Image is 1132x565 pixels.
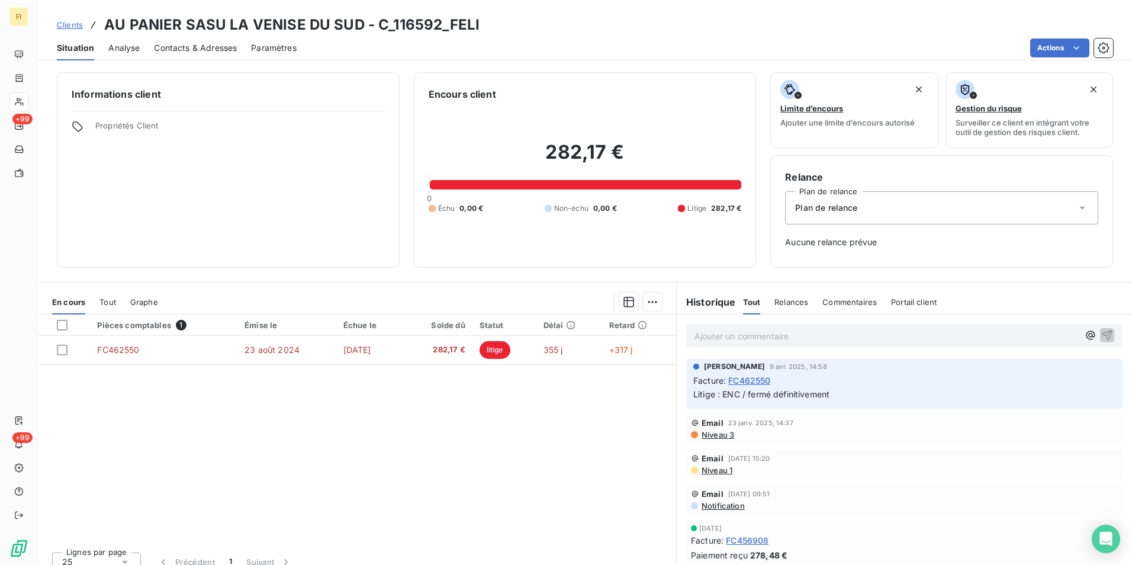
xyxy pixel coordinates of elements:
div: Retard [609,320,669,330]
span: 0,00 € [459,203,483,214]
span: Email [702,454,723,463]
span: Aucune relance prévue [785,236,1098,248]
span: Limite d’encours [780,104,843,113]
span: Niveau 1 [700,466,732,475]
span: Paramètres [251,42,297,54]
span: Clients [57,20,83,30]
span: Litige [687,203,706,214]
span: Plan de relance [795,202,857,214]
a: +99 [9,116,28,135]
span: 9 avr. 2025, 14:58 [770,363,827,370]
span: [DATE] 09:51 [728,490,770,497]
span: Facture : [691,534,723,547]
span: Graphe [130,297,158,307]
span: [DATE] [343,345,371,355]
div: Échue le [343,320,397,330]
span: Analyse [108,42,140,54]
span: FC462550 [728,374,770,387]
span: Relances [774,297,808,307]
span: Commentaires [822,297,877,307]
span: Email [702,489,723,499]
div: Open Intercom Messenger [1092,525,1120,553]
span: Non-échu [554,203,588,214]
span: Notification [700,501,745,511]
span: Tout [743,297,761,307]
span: Situation [57,42,94,54]
span: 0 [427,194,432,203]
div: Statut [480,320,529,330]
span: +99 [12,432,33,443]
div: FI [9,7,28,26]
span: Propriétés Client [95,121,385,137]
span: Surveiller ce client en intégrant votre outil de gestion des risques client. [956,118,1103,137]
span: Niveau 3 [700,430,734,439]
span: 23 janv. 2025, 14:37 [728,419,793,426]
button: Limite d’encoursAjouter une limite d’encours autorisé [770,72,938,148]
span: [PERSON_NAME] [704,361,765,372]
h3: AU PANIER SASU LA VENISE DU SUD - C_116592_FELI [104,14,480,36]
span: litige [480,341,510,359]
span: Échu [438,203,455,214]
h6: Encours client [429,87,496,101]
span: +317 j [609,345,633,355]
span: 355 j [544,345,563,355]
span: 1 [176,320,186,330]
div: Émise le [245,320,329,330]
span: 282,17 € [411,344,465,356]
span: [DATE] [699,525,722,532]
span: 282,17 € [711,203,741,214]
span: FC462550 [97,345,139,355]
span: FC456908 [726,534,768,547]
span: Tout [99,297,116,307]
span: En cours [52,297,85,307]
span: Contacts & Adresses [154,42,237,54]
span: 23 août 2024 [245,345,300,355]
h2: 282,17 € [429,140,742,176]
h6: Relance [785,170,1098,184]
span: Paiement reçu [691,549,748,561]
button: Gestion du risqueSurveiller ce client en intégrant votre outil de gestion des risques client. [946,72,1113,148]
div: Délai [544,320,595,330]
span: Facture : [693,374,726,387]
h6: Informations client [72,87,385,101]
span: Portail client [891,297,937,307]
span: 278,48 € [750,549,787,561]
span: Gestion du risque [956,104,1022,113]
div: Pièces comptables [97,320,230,330]
h6: Historique [677,295,736,309]
span: 0,00 € [593,203,617,214]
span: Litige : ENC / fermé définitivement [693,389,829,399]
span: Email [702,418,723,428]
button: Actions [1030,38,1089,57]
span: [DATE] 15:20 [728,455,770,462]
a: Clients [57,19,83,31]
img: Logo LeanPay [9,539,28,558]
span: Ajouter une limite d’encours autorisé [780,118,915,127]
span: +99 [12,114,33,124]
div: Solde dû [411,320,465,330]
